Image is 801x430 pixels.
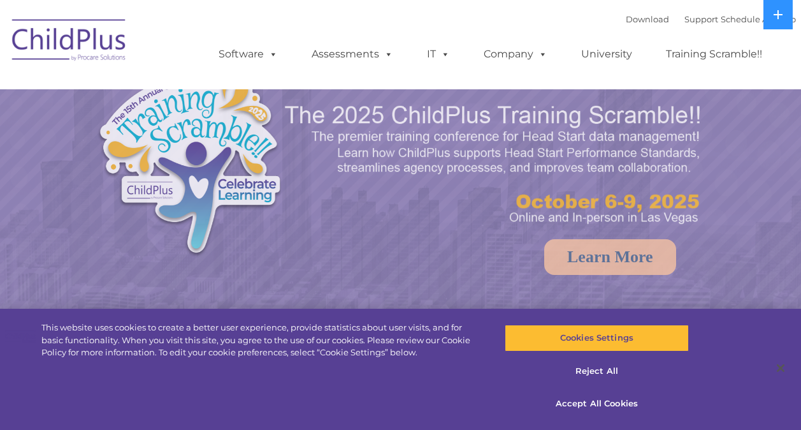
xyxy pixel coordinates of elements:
a: University [568,41,645,67]
img: ChildPlus by Procare Solutions [6,10,133,74]
a: Assessments [299,41,406,67]
button: Cookies Settings [505,325,689,352]
a: Learn More [544,239,676,275]
a: IT [414,41,463,67]
a: Download [626,14,669,24]
a: Software [206,41,291,67]
a: Company [471,41,560,67]
button: Accept All Cookies [505,390,689,417]
button: Reject All [505,358,689,385]
a: Schedule A Demo [721,14,796,24]
button: Close [767,354,795,382]
a: Training Scramble!! [653,41,775,67]
a: Support [684,14,718,24]
font: | [626,14,796,24]
div: This website uses cookies to create a better user experience, provide statistics about user visit... [41,322,480,359]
